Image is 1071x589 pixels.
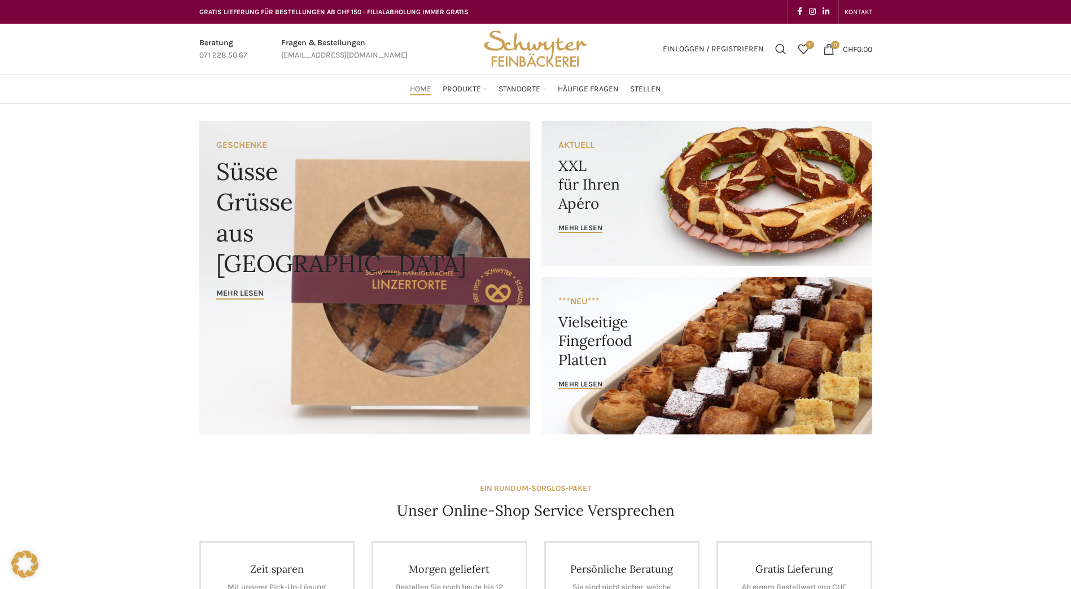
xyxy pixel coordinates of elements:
[199,121,530,434] a: Banner link
[818,38,878,60] a: 0 CHF0.00
[443,78,487,100] a: Produkte
[794,4,806,20] a: Facebook social link
[563,562,681,575] h4: Persönliche Beratung
[410,84,431,95] span: Home
[657,38,770,60] a: Einloggen / Registrieren
[843,44,872,54] bdi: 0.00
[194,78,878,100] div: Main navigation
[735,562,854,575] h4: Gratis Lieferung
[770,38,792,60] a: Suchen
[480,24,591,74] img: Bäckerei Schwyter
[792,38,815,60] a: 0
[806,41,814,49] span: 0
[499,84,540,95] span: Standorte
[663,45,764,53] span: Einloggen / Registrieren
[558,84,619,95] span: Häufige Fragen
[630,78,661,100] a: Stellen
[410,78,431,100] a: Home
[480,43,591,53] a: Site logo
[845,1,872,23] a: KONTAKT
[558,78,619,100] a: Häufige Fragen
[499,78,547,100] a: Standorte
[541,121,872,266] a: Banner link
[199,8,469,16] span: GRATIS LIEFERUNG FÜR BESTELLUNGEN AB CHF 150 - FILIALABHOLUNG IMMER GRATIS
[390,562,509,575] h4: Morgen geliefert
[630,84,661,95] span: Stellen
[397,500,675,521] h4: Unser Online-Shop Service Versprechen
[480,483,591,493] strong: EIN RUNDUM-SORGLOS-PAKET
[792,38,815,60] div: Meine Wunschliste
[218,562,336,575] h4: Zeit sparen
[831,41,840,49] span: 0
[281,37,408,62] a: Infobox link
[541,277,872,434] a: Banner link
[806,4,819,20] a: Instagram social link
[843,44,857,54] span: CHF
[839,1,878,23] div: Secondary navigation
[819,4,833,20] a: Linkedin social link
[443,84,481,95] span: Produkte
[845,8,872,16] span: KONTAKT
[199,37,247,62] a: Infobox link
